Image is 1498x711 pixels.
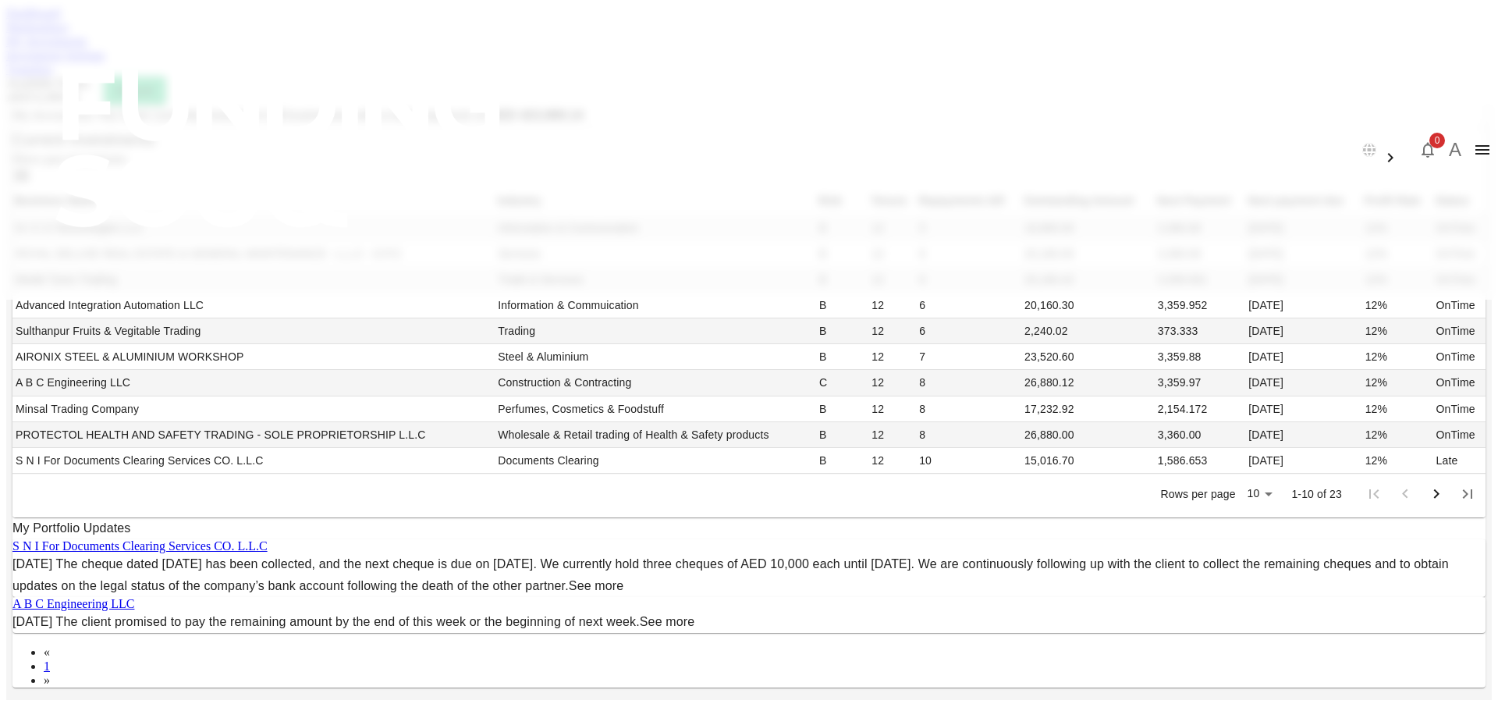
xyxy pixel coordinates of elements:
button: Go to last page [1452,478,1483,510]
span: Next [44,674,50,687]
td: 12% [1362,422,1433,448]
span: The cheque dated [DATE] has been collected, and the next cheque is due on [DATE]. We currently ho... [12,557,1449,592]
td: OnTime [1433,370,1486,396]
span: 0 [1429,133,1445,148]
td: 23,520.60 [1021,344,1155,370]
td: 17,232.92 [1021,396,1155,422]
td: OnTime [1433,422,1486,448]
p: Rows per page [1161,486,1236,502]
td: 7 [916,344,1021,370]
td: Perfumes, Cosmetics & Foodstuff [495,396,816,422]
span: My Portfolio Updates [12,521,131,535]
td: [DATE] [1245,293,1361,318]
td: 2,154.172 [1155,396,1245,422]
td: Late [1433,448,1486,474]
td: Construction & Contracting [495,370,816,396]
td: Advanced Integration Automation LLC [12,293,495,318]
td: B [816,448,868,474]
td: Documents Clearing [495,448,816,474]
td: [DATE] [1245,370,1361,396]
td: 26,880.00 [1021,422,1155,448]
span: » [44,674,50,687]
button: Go to next page [1421,478,1452,510]
td: 12% [1362,370,1433,396]
button: A [1443,138,1467,162]
a: A B C Engineering LLC [12,597,134,610]
td: 8 [916,370,1021,396]
a: 1 [44,659,50,673]
td: OnTime [1433,318,1486,344]
td: 12% [1362,448,1433,474]
td: 1,586.653 [1155,448,1245,474]
td: 12 [868,448,916,474]
td: Wholesale & Retail trading of Health & Safety products [495,422,816,448]
td: 8 [916,396,1021,422]
td: 3,359.952 [1155,293,1245,318]
td: 12% [1362,318,1433,344]
td: B [816,396,868,422]
td: 6 [916,293,1021,318]
td: 3,360.00 [1155,422,1245,448]
td: Trading [495,318,816,344]
td: OnTime [1433,344,1486,370]
a: See more [640,615,695,628]
a: S N I For Documents Clearing Services CO. L.L.C [12,539,268,553]
td: OnTime [1433,396,1486,422]
td: 12 [868,293,916,318]
td: 20,160.30 [1021,293,1155,318]
td: Steel & Aluminium [495,344,816,370]
td: [DATE] [1245,318,1361,344]
td: OnTime [1433,293,1486,318]
td: 12 [868,370,916,396]
td: 12% [1362,293,1433,318]
td: B [816,422,868,448]
td: [DATE] [1245,422,1361,448]
td: [DATE] [1245,448,1361,474]
td: S N I For Documents Clearing Services CO. L.L.C [12,448,495,474]
span: The client promised to pay the remaining amount by the end of this week or the beginning of next ... [56,615,695,628]
span: [DATE] [12,557,52,571]
td: 3,359.88 [1155,344,1245,370]
span: العربية [1381,133,1412,145]
td: 8 [916,422,1021,448]
span: [DATE] [12,615,52,628]
div: 10 [1241,482,1278,505]
td: [DATE] [1245,344,1361,370]
td: 15,016.70 [1021,448,1155,474]
td: C [816,370,868,396]
span: « [44,645,50,659]
td: 12 [868,422,916,448]
td: 373.333 [1155,318,1245,344]
td: AIRONIX STEEL & ALUMINIUM WORKSHOP [12,344,495,370]
td: 26,880.12 [1021,370,1155,396]
td: [DATE] [1245,396,1361,422]
td: 12% [1362,396,1433,422]
td: 6 [916,318,1021,344]
p: 1-10 of 23 [1291,486,1342,502]
td: 12 [868,318,916,344]
td: B [816,344,868,370]
td: Information & Commuication [495,293,816,318]
td: 3,359.97 [1155,370,1245,396]
td: B [816,318,868,344]
td: 12 [868,344,916,370]
td: 12 [868,396,916,422]
td: A B C Engineering LLC [12,370,495,396]
button: 0 [1412,134,1443,165]
td: PROTECTOL HEALTH AND SAFETY TRADING - SOLE PROPRIETORSHIP L.L.C [12,422,495,448]
td: B [816,293,868,318]
td: Sulthanpur Fruits & Vegitable Trading [12,318,495,344]
span: Previous [44,645,50,659]
td: Minsal Trading Company [12,396,495,422]
td: 2,240.02 [1021,318,1155,344]
td: 12% [1362,344,1433,370]
td: 10 [916,448,1021,474]
a: See more [569,579,624,592]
